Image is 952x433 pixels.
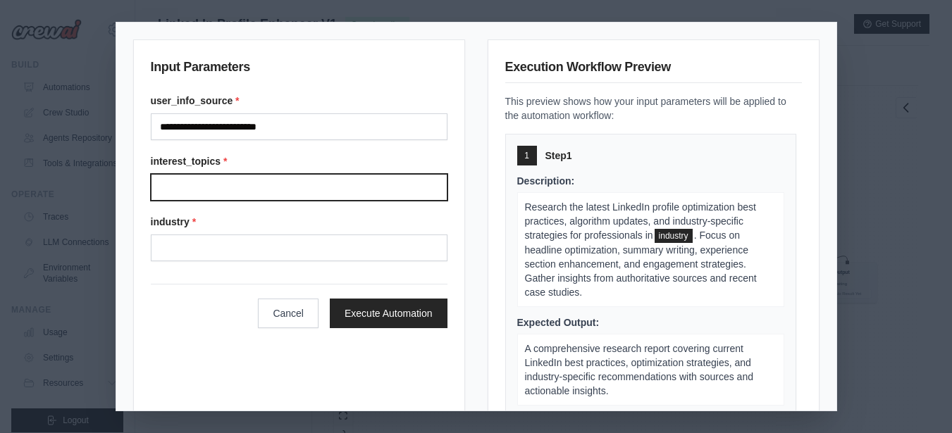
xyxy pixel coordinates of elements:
[151,215,447,229] label: industry
[655,229,693,243] span: industry
[525,230,757,298] span: . Focus on headline optimization, summary writing, experience section enhancement, and engagement...
[525,201,756,241] span: Research the latest LinkedIn profile optimization best practices, algorithm updates, and industry...
[525,343,753,396] span: A comprehensive research report covering current LinkedIn best practices, optimization strategies...
[524,150,529,161] span: 1
[151,154,447,168] label: interest_topics
[517,317,600,328] span: Expected Output:
[882,365,952,433] iframe: Chat Widget
[330,299,447,328] button: Execute Automation
[151,94,447,108] label: user_info_source
[517,175,575,187] span: Description:
[505,94,802,123] p: This preview shows how your input parameters will be applied to the automation workflow:
[545,149,572,163] span: Step 1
